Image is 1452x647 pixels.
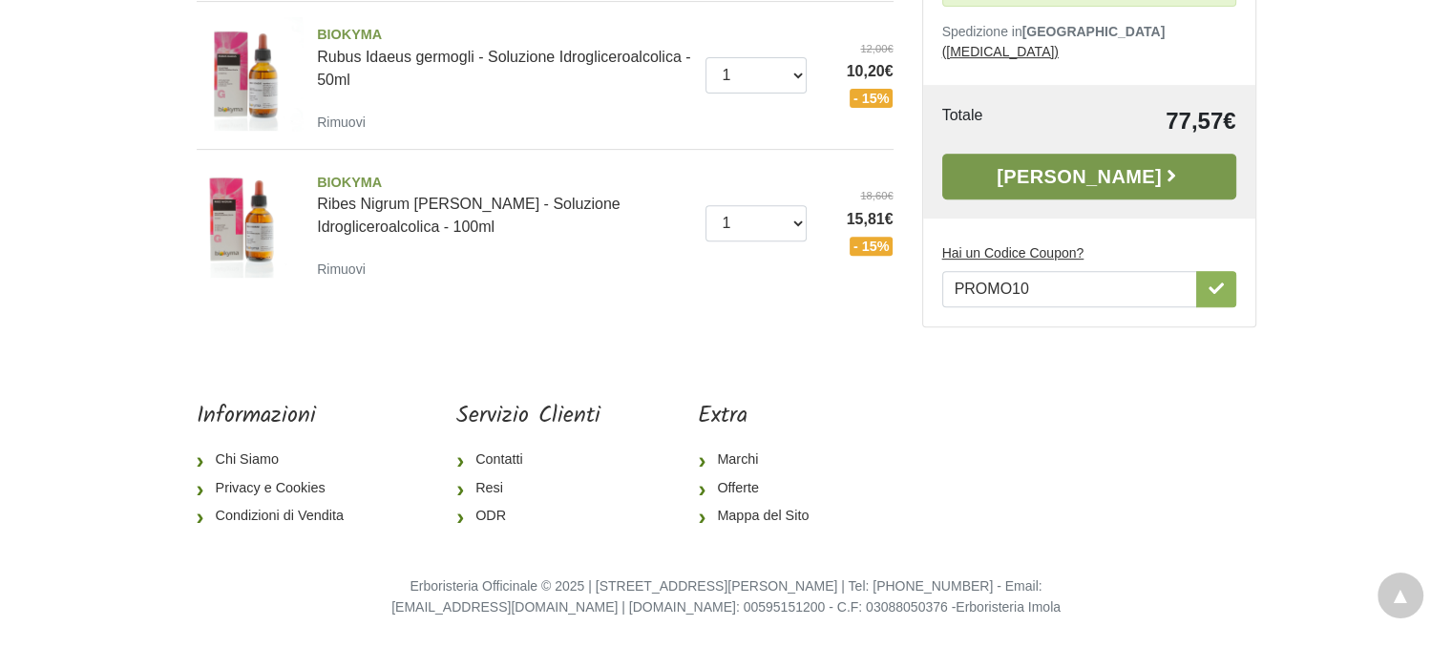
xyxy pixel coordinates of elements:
[921,403,1255,470] iframe: fb:page Facebook Social Plugin
[942,21,1236,61] p: Spedizione in
[391,578,1061,615] small: Erboristeria Officinale © 2025 | [STREET_ADDRESS][PERSON_NAME] | Tel: [PHONE_NUMBER] - Email: [EM...
[197,446,359,474] a: Chi Siamo
[1050,103,1236,137] td: 77,57€
[1022,23,1166,38] b: [GEOGRAPHIC_DATA]
[942,103,1050,137] td: Totale
[317,173,691,236] a: BIOKYMARibes Nigrum [PERSON_NAME] - Soluzione Idrogliceroalcolica - 100ml
[317,110,373,134] a: Rimuovi
[850,237,894,256] span: - 15%
[821,188,894,204] del: 18,60€
[317,115,366,130] small: Rimuovi
[698,474,824,503] a: Offerte
[942,270,1197,306] input: Hai un Codice Coupon?
[317,257,373,281] a: Rimuovi
[197,474,359,503] a: Privacy e Cookies
[317,25,691,88] a: BIOKYMARubus Idaeus germogli - Soluzione Idrogliceroalcolica - 50ml
[456,474,600,503] a: Resi
[698,446,824,474] a: Marchi
[197,502,359,531] a: Condizioni di Vendita
[190,17,304,131] img: Rubus Idaeus germogli - Soluzione Idrogliceroalcolica - 50ml
[942,153,1236,198] a: [PERSON_NAME]
[956,599,1061,615] a: Erboristeria Imola
[821,60,894,83] span: 10,20€
[821,208,894,231] span: 15,81€
[942,43,1059,58] a: ([MEDICAL_DATA])
[698,403,824,430] h5: Extra
[942,244,1084,260] u: Hai un Codice Coupon?
[942,242,1084,262] label: Hai un Codice Coupon?
[821,41,894,57] del: 12,00€
[850,89,894,108] span: - 15%
[456,502,600,531] a: ODR
[456,403,600,430] h5: Servizio Clienti
[317,261,366,277] small: Rimuovi
[698,502,824,531] a: Mappa del Sito
[190,165,304,279] img: Ribes Nigrum gemme - Soluzione Idrogliceroalcolica - 100ml
[456,446,600,474] a: Contatti
[317,25,691,46] span: BIOKYMA
[317,173,691,194] span: BIOKYMA
[197,403,359,430] h5: Informazioni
